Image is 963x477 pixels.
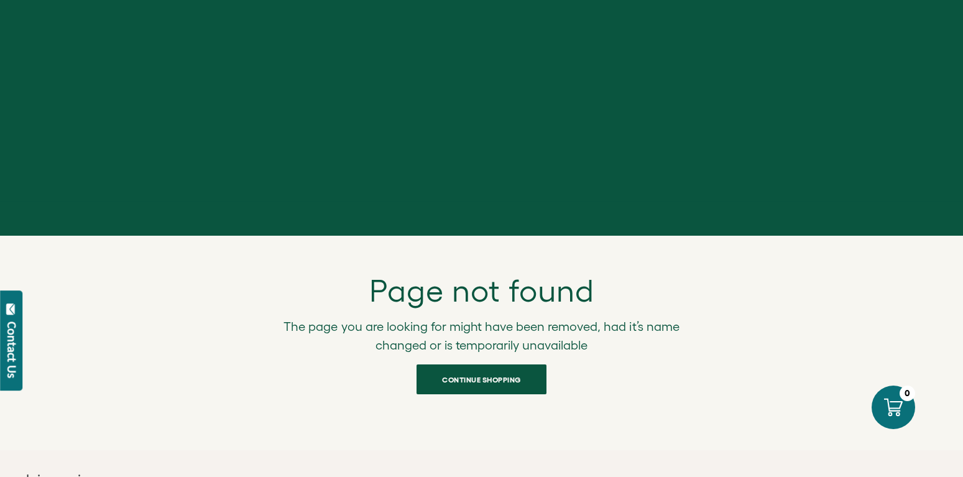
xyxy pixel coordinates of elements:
div: 0 [900,386,915,401]
span: Continue shopping [420,368,543,392]
p: The page you are looking for might have been removed, had it’s name changed or is temporarily una... [267,318,696,354]
div: Contact Us [6,322,18,378]
h2: Page not found [267,273,696,308]
a: Continue shopping [417,364,546,394]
